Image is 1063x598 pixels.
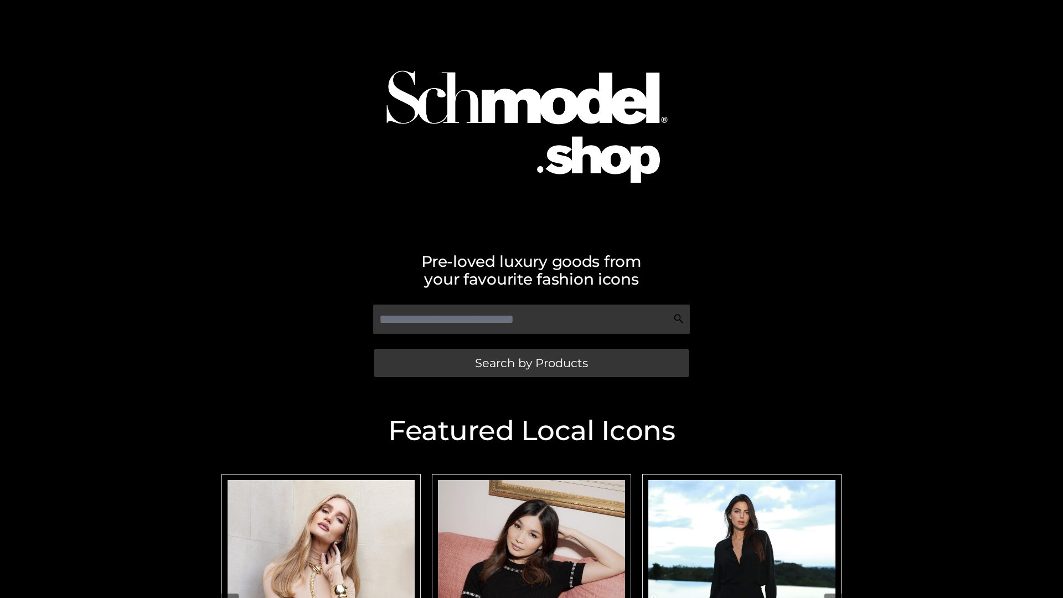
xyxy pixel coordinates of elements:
a: Search by Products [374,349,689,377]
span: Search by Products [475,357,588,369]
h2: Featured Local Icons​ [216,417,847,445]
img: Search Icon [673,313,684,324]
h2: Pre-loved luxury goods from your favourite fashion icons [216,252,847,288]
